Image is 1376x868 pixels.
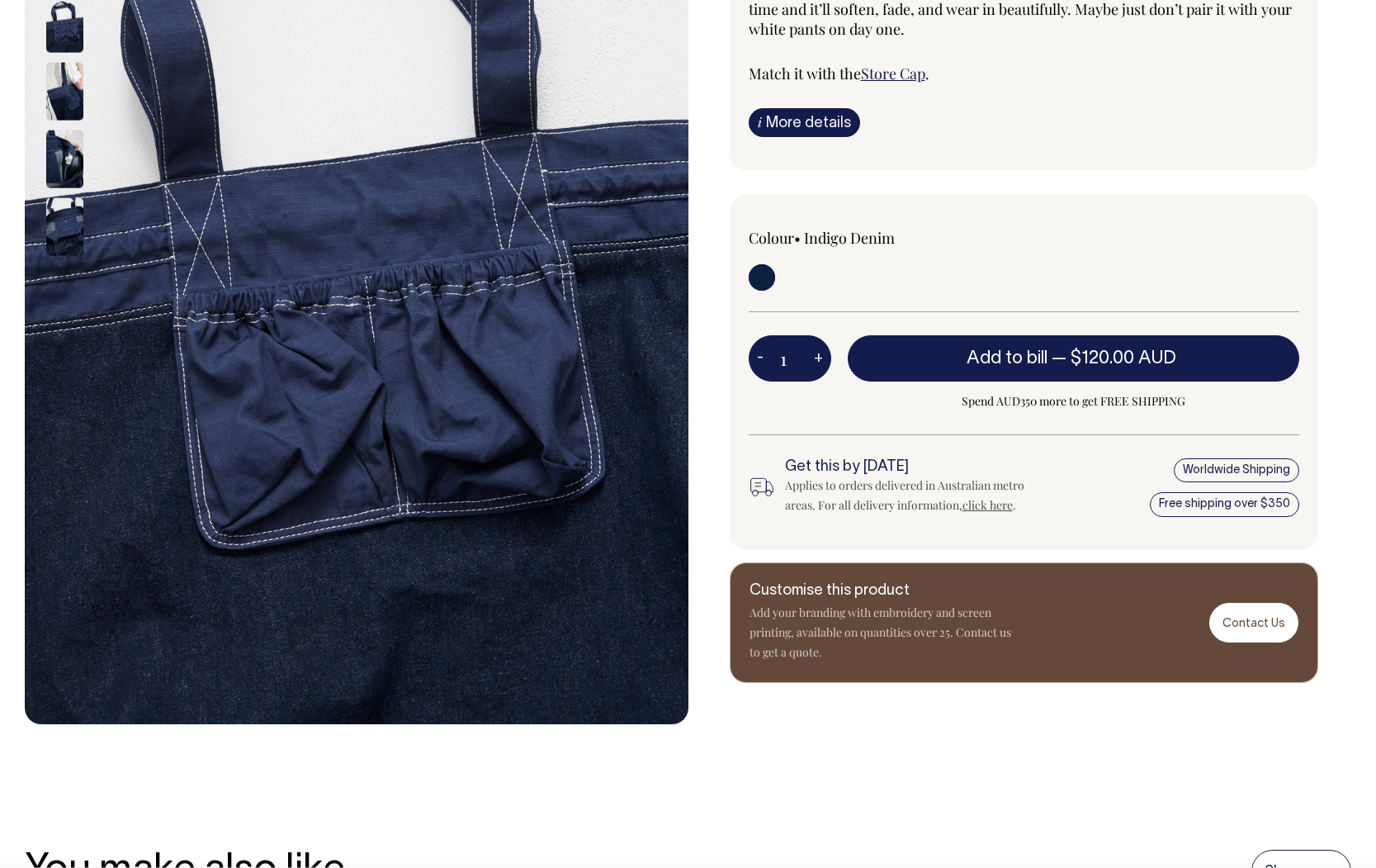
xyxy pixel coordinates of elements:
[785,459,1049,476] h6: Get this by [DATE]
[749,108,860,137] a: iMore details
[848,335,1300,382] button: Add to bill —$120.00 AUD
[962,497,1013,513] a: click here
[861,64,925,83] a: Store Cap
[806,342,831,375] button: +
[46,130,83,187] img: indigo-denim
[848,391,1300,411] span: Spend AUD350 more to get FREE SHIPPING
[749,603,1014,662] p: Add your branding with embroidery and screen printing, available on quantities over 25. Contact u...
[46,197,83,255] img: indigo-denim
[749,342,772,375] button: -
[785,476,1049,515] div: Applies to orders delivered in Australian metro areas. For all delivery information, .
[1209,603,1298,642] a: Contact Us
[46,62,83,120] img: indigo-denim
[749,64,929,83] span: Match it with the .
[1052,350,1180,367] span: —
[1071,350,1176,367] span: $120.00 AUD
[749,228,969,248] div: Colour
[804,228,895,248] label: Indigo Denim
[749,583,1014,600] h6: Customise this product
[758,113,762,130] span: i
[794,228,801,248] span: •
[967,350,1047,367] span: Add to bill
